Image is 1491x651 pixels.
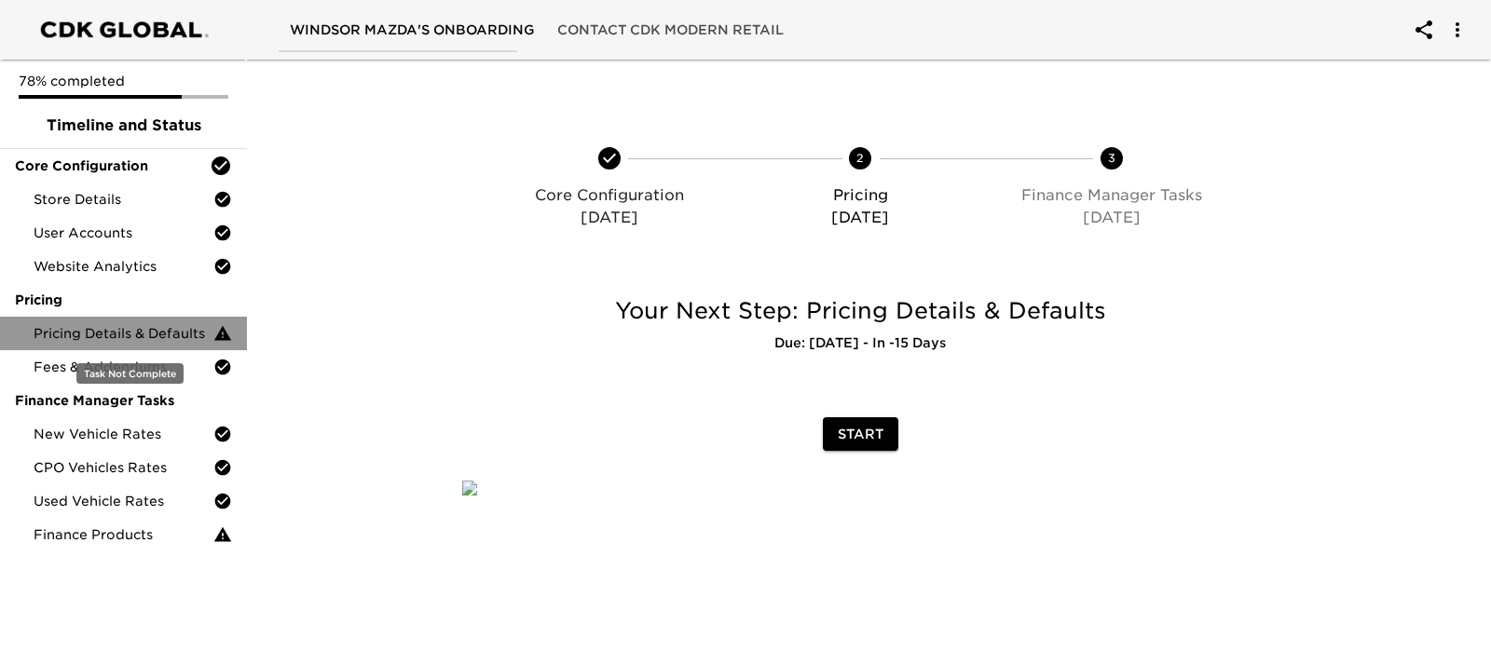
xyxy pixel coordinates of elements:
h5: Your Next Step: Pricing Details & Defaults [462,296,1259,326]
span: Website Analytics [34,257,213,276]
button: account of current user [1435,7,1480,52]
span: Store Details [34,190,213,209]
img: qkibX1zbU72zw90W6Gan%2FTemplates%2Fc8u5urROGxQJUwQoavog%2F5483c2e4-06d1-4af0-a5c5-4d36678a9ce5.jpg [462,481,477,495]
p: [DATE] [492,207,728,229]
p: Core Configuration [492,184,728,207]
span: Start [838,423,883,446]
h6: Due: [DATE] - In -15 Days [462,333,1259,354]
span: Pricing Details & Defaults [34,324,213,343]
button: Start [823,417,898,452]
p: [DATE] [993,207,1229,229]
span: New Vehicle Rates [34,425,213,443]
p: [DATE] [743,207,978,229]
span: Windsor Mazda's Onboarding [290,19,535,42]
span: Fees & Addendums [34,358,213,376]
p: 78% completed [19,72,228,90]
span: User Accounts [34,224,213,242]
span: Finance Manager Tasks [15,391,232,410]
span: Pricing [15,291,232,309]
span: Used Vehicle Rates [34,492,213,510]
span: CPO Vehicles Rates [34,458,213,477]
text: 2 [856,151,864,165]
span: Core Configuration [15,156,210,175]
button: account of current user [1402,7,1446,52]
span: Timeline and Status [15,115,232,137]
p: Finance Manager Tasks [993,184,1229,207]
text: 3 [1108,151,1115,165]
span: Contact CDK Modern Retail [557,19,784,42]
p: Pricing [743,184,978,207]
span: Finance Products [34,525,213,544]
